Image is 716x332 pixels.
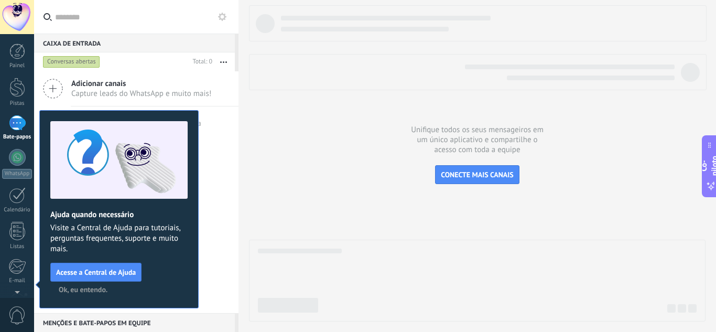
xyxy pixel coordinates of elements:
[9,277,25,284] font: E-mail
[43,319,151,327] font: Menções e bate-papos em equipe
[9,62,25,69] font: Painel
[50,210,134,220] font: Ajuda quando necessário
[71,79,126,89] font: Adicionar canais
[71,89,211,99] font: Capture leads do WhatsApp e muito mais!
[54,282,112,297] button: Ok, eu entendo.
[50,223,180,254] font: Visite a Central de Ajuda para tutoriais, perguntas frequentes, suporte e muito mais.
[5,170,29,177] font: WhatsApp
[56,267,136,277] font: Acesse a Central de Ajuda
[435,165,519,184] button: CONECTE MAIS CANAIS
[4,206,30,213] font: Calendário
[47,58,96,66] font: Conversas abertas
[193,58,212,66] font: Total: 0
[10,243,24,250] font: Listas
[441,170,513,179] font: CONECTE MAIS CANAIS
[43,40,101,48] font: Caixa de entrada
[10,100,25,107] font: Pistas
[3,133,31,141] font: Bate-papos
[50,263,142,282] button: Acesse a Central de Ajuda
[59,285,107,294] font: Ok, eu entendo.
